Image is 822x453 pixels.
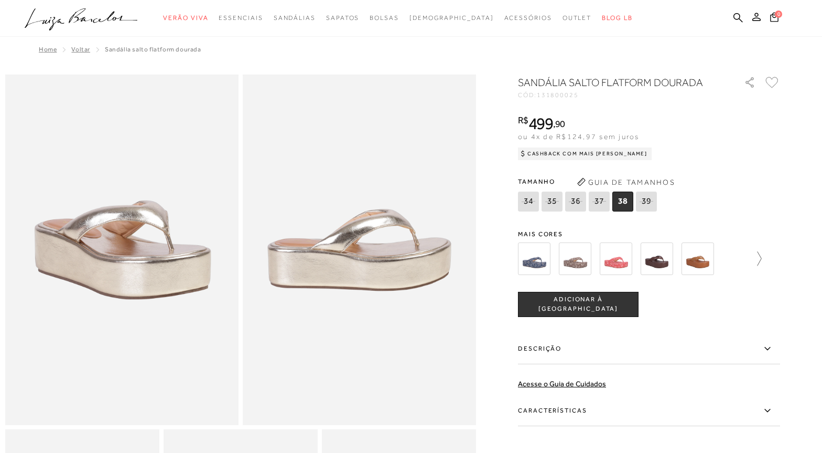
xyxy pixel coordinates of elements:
[105,46,201,53] span: SANDÁLIA SALTO FLATFORM DOURADA
[537,91,579,99] span: 131800025
[682,243,714,275] img: SANDÁLIA PLATAFORMA FLAT EM COURO CARAMELO
[518,192,539,212] span: 34
[518,334,780,364] label: Descrição
[518,243,550,275] img: SANDÁLIA PLATAFORMA FLAT EM BANDANA AZUL
[542,192,563,212] span: 35
[553,119,565,129] i: ,
[775,10,782,18] span: 0
[563,14,592,22] span: Outlet
[409,8,494,28] a: noSubCategoriesText
[219,14,263,22] span: Essenciais
[71,46,90,53] a: Voltar
[528,114,553,133] span: 499
[518,115,528,125] i: R$
[163,8,208,28] a: noSubCategoriesText
[641,243,673,275] img: SANDÁLIA PLATAFORMA FLAT EM COURO CAFÉ
[602,14,632,22] span: BLOG LB
[370,14,399,22] span: Bolsas
[219,8,263,28] a: noSubCategoriesText
[767,12,782,26] button: 0
[518,174,659,189] span: Tamanho
[518,231,780,237] span: Mais cores
[518,148,652,160] div: Cashback com Mais [PERSON_NAME]
[563,8,592,28] a: noSubCategoriesText
[370,8,399,28] a: noSubCategoriesText
[612,192,633,212] span: 38
[326,14,359,22] span: Sapatos
[5,75,239,425] img: image
[274,8,316,28] a: noSubCategoriesText
[555,118,565,129] span: 90
[504,14,552,22] span: Acessórios
[589,192,610,212] span: 37
[518,295,638,313] span: ADICIONAR À [GEOGRAPHIC_DATA]
[636,192,657,212] span: 39
[518,380,606,388] a: Acesse o Guia de Cuidados
[326,8,359,28] a: noSubCategoriesText
[163,14,208,22] span: Verão Viva
[574,174,678,191] button: Guia de Tamanhos
[518,292,639,317] button: ADICIONAR À [GEOGRAPHIC_DATA]
[243,75,476,425] img: image
[274,14,316,22] span: Sandálias
[565,192,586,212] span: 36
[518,396,780,426] label: Características
[504,8,552,28] a: noSubCategoriesText
[518,132,639,141] span: ou 4x de R$124,97 sem juros
[409,14,494,22] span: [DEMOGRAPHIC_DATA]
[518,92,728,98] div: CÓD:
[518,75,715,90] h1: SANDÁLIA SALTO FLATFORM DOURADA
[39,46,57,53] a: Home
[602,8,632,28] a: BLOG LB
[600,243,632,275] img: SANDÁLIA PLATAFORMA FLAT EM BANDANA VERMELHA
[559,243,591,275] img: SANDÁLIA PLATAFORMA FLAT EM BANDANA CAFÉ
